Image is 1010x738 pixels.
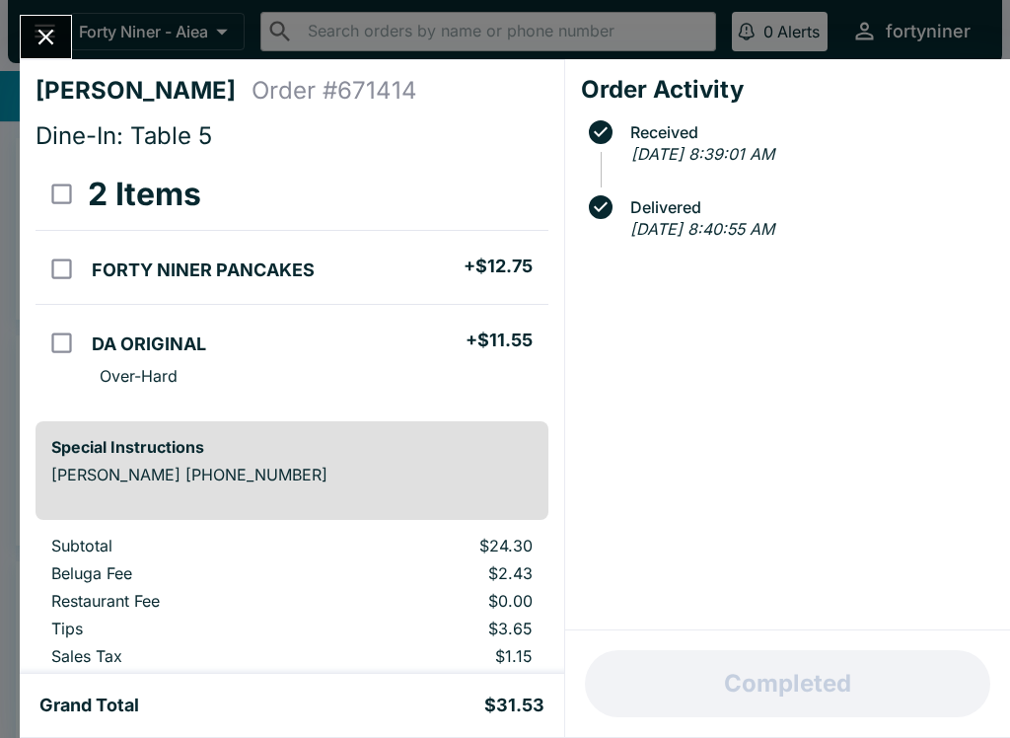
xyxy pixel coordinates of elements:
p: Tips [51,619,309,638]
p: [PERSON_NAME] [PHONE_NUMBER] [51,465,533,484]
em: [DATE] 8:40:55 AM [630,219,774,239]
h5: + $11.55 [466,329,533,352]
p: Beluga Fee [51,563,309,583]
table: orders table [36,536,548,674]
p: $1.15 [340,646,533,666]
h5: $31.53 [484,694,544,717]
p: Restaurant Fee [51,591,309,611]
h4: Order # 671414 [252,76,417,106]
span: Delivered [620,198,994,216]
h4: [PERSON_NAME] [36,76,252,106]
p: Sales Tax [51,646,309,666]
p: $2.43 [340,563,533,583]
p: $3.65 [340,619,533,638]
p: Subtotal [51,536,309,555]
h6: Special Instructions [51,437,533,457]
h3: 2 Items [88,175,201,214]
h5: + $12.75 [464,255,533,278]
p: Over-Hard [100,366,178,386]
p: $24.30 [340,536,533,555]
h5: DA ORIGINAL [92,332,206,356]
h4: Order Activity [581,75,994,105]
span: Dine-In: Table 5 [36,121,212,150]
p: $0.00 [340,591,533,611]
em: [DATE] 8:39:01 AM [631,144,774,164]
h5: FORTY NINER PANCAKES [92,258,315,282]
span: Received [620,123,994,141]
h5: Grand Total [39,694,139,717]
table: orders table [36,159,548,406]
button: Close [21,16,71,58]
